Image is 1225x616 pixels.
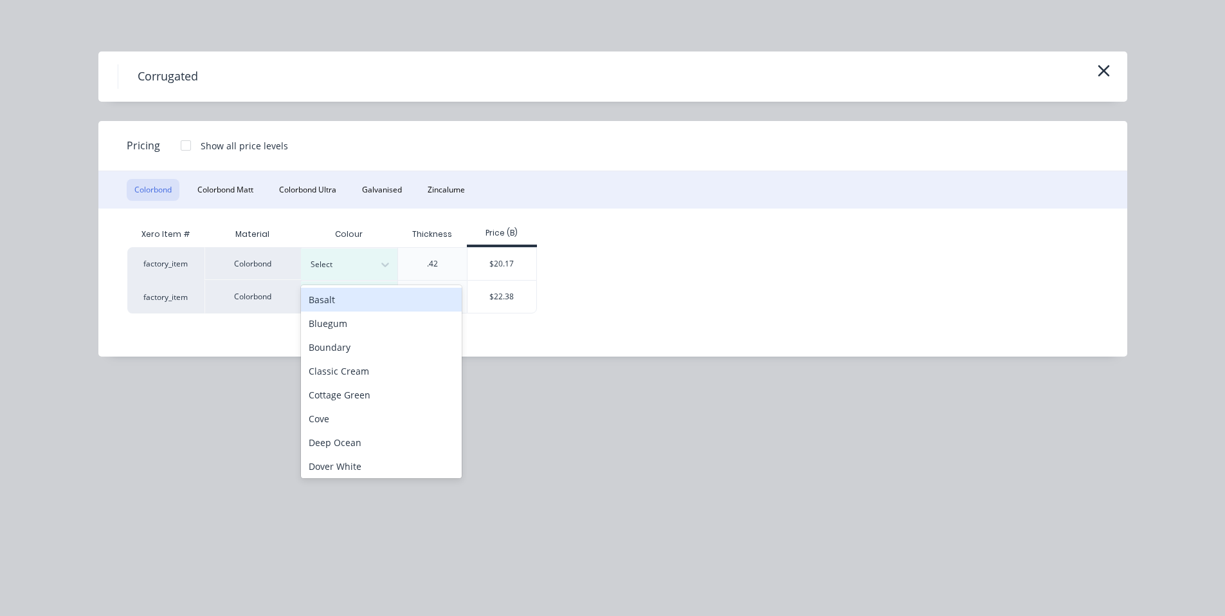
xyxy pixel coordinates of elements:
div: Dover White [301,454,462,478]
button: Zincalume [420,179,473,201]
div: factory_item [127,280,204,313]
span: Pricing [127,138,160,153]
button: Galvanised [354,179,410,201]
div: factory_item [127,247,204,280]
div: Xero Item # [127,221,204,247]
button: Colorbond Ultra [271,179,344,201]
div: Deep Ocean [301,431,462,454]
div: Colorbond [204,280,301,313]
h4: Corrugated [118,64,217,89]
div: Price (B) [467,227,537,239]
div: Material [204,221,301,247]
div: $22.38 [467,281,536,313]
div: $20.17 [467,248,536,280]
div: Classic Cream [301,359,462,383]
div: Show all price levels [201,139,288,153]
button: Colorbond Matt [190,179,261,201]
div: Basalt [301,288,462,312]
div: Boundary [301,335,462,359]
div: Cove [301,407,462,431]
div: Thickness [402,218,462,250]
div: Bluegum [301,312,462,335]
div: Cottage Green [301,383,462,407]
div: .42 [427,258,438,270]
div: Colorbond [204,247,301,280]
div: Colour [301,221,397,247]
button: Colorbond [127,179,179,201]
